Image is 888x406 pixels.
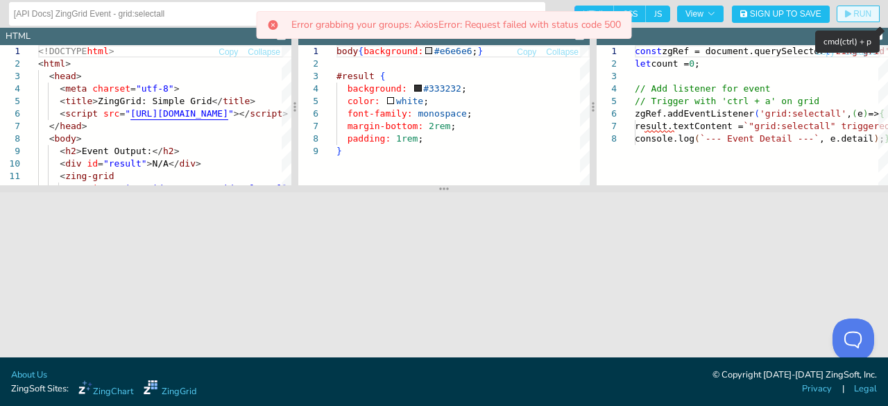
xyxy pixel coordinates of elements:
[677,6,724,22] button: View
[98,158,103,169] span: =
[82,121,87,131] span: >
[130,83,136,94] span: =
[298,133,318,145] div: 8
[546,48,579,56] span: Collapse
[152,158,168,169] span: N/A
[837,6,880,22] button: RUN
[635,96,819,106] span: // Trigger with 'ctrl + a' on grid
[635,83,771,94] span: // Add listener for event
[472,46,478,56] span: ;
[298,120,318,133] div: 7
[250,96,255,106] span: >
[846,108,852,119] span: ,
[60,121,81,131] span: head
[450,121,456,131] span: ;
[298,95,318,108] div: 5
[651,58,689,69] span: count =
[38,58,44,69] span: <
[802,382,832,396] a: Privacy
[602,30,610,43] div: JS
[662,46,825,56] span: zgRef = document.querySelector
[298,70,318,83] div: 3
[119,108,125,119] span: =
[819,133,873,144] span: , e.detail
[348,133,391,144] span: padding:
[574,6,670,22] div: checkbox-group
[614,6,646,22] span: CSS
[65,58,71,69] span: >
[60,96,65,106] span: <
[298,145,318,158] div: 9
[136,83,174,94] span: "utf-8"
[750,10,821,18] span: Sign Up to Save
[65,108,98,119] span: script
[87,158,98,169] span: id
[14,3,540,25] input: Untitled Demo
[109,183,114,194] span: =
[298,83,318,95] div: 4
[423,96,429,106] span: ;
[174,83,180,94] span: >
[517,48,536,56] span: Copy
[418,108,466,119] span: monospace
[597,83,617,95] div: 4
[434,46,472,56] span: #e6e6e6
[49,133,55,144] span: <
[597,95,617,108] div: 5
[815,48,835,56] span: Copy
[54,71,76,81] span: head
[635,46,662,56] span: const
[348,108,413,119] span: font-family:
[467,108,472,119] span: ;
[228,108,234,119] span: "
[196,158,201,169] span: >
[712,369,877,382] div: © Copyright [DATE]-[DATE] ZingSoft, Inc.
[423,83,461,94] span: #333232
[732,6,830,23] button: Sign Up to Save
[92,96,98,106] span: >
[76,71,82,81] span: >
[429,121,450,131] span: 2rem
[853,10,871,18] span: RUN
[348,83,407,94] span: background:
[760,108,846,119] span: 'grid:selectall'
[109,46,114,56] span: >
[646,6,670,22] span: JS
[92,83,130,94] span: charset
[11,382,69,396] span: ZingSoft Sites:
[298,45,318,58] div: 1
[597,58,617,70] div: 2
[71,183,109,194] span: caption
[477,46,483,56] span: }
[545,46,579,59] button: Collapse
[832,319,874,360] iframe: Toggle Customer Support
[65,146,76,156] span: h2
[60,171,65,181] span: <
[49,121,60,131] span: </
[65,171,114,181] span: zing-grid
[396,96,423,106] span: white
[54,133,76,144] span: body
[869,108,880,119] span: =>
[82,146,153,156] span: Event Output:
[298,58,318,70] div: 2
[38,46,87,56] span: <!DOCTYPE
[685,10,715,18] span: View
[125,108,130,119] span: "
[754,108,760,119] span: (
[461,83,467,94] span: ;
[597,120,617,133] div: 7
[336,46,358,56] span: body
[65,83,87,94] span: meta
[11,369,47,382] a: About Us
[689,58,694,69] span: 0
[597,45,617,58] div: 1
[103,108,119,119] span: src
[635,121,744,131] span: result.textContent =
[163,146,174,156] span: h2
[147,158,153,169] span: >
[219,48,238,56] span: Copy
[250,108,282,119] span: script
[358,46,364,56] span: {
[857,108,863,119] span: e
